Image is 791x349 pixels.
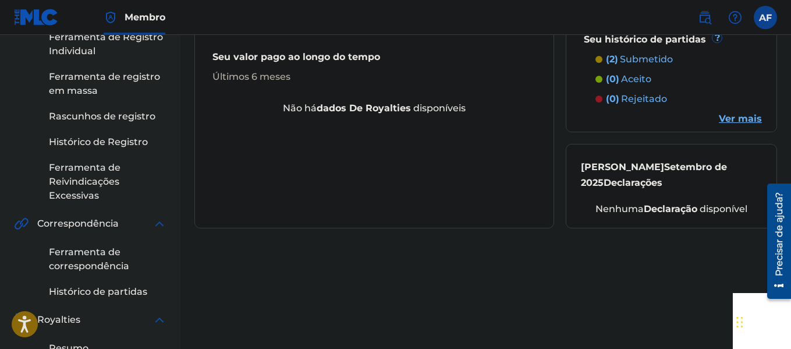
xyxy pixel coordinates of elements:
font: Ferramenta de Reivindicações Excessivas [49,162,120,201]
font: aceito [621,73,651,84]
font: Histórico de Registro [49,136,148,147]
a: Ferramenta de registro em massa [49,70,166,98]
font: Royalties [37,314,80,325]
a: Pesquisa pública [693,6,716,29]
font: Seu valor pago ao longo do tempo [212,51,380,62]
font: ? [715,32,720,43]
div: Menu do usuário [754,6,777,29]
font: Nenhuma [595,203,644,214]
a: Ferramenta de correspondência [49,245,166,273]
font: Ferramenta de correspondência [49,246,129,272]
font: submetido [620,54,673,65]
font: disponível [700,203,747,214]
font: [PERSON_NAME] [581,161,664,172]
div: Arrastar [736,305,743,340]
a: (0) aceito [595,72,762,86]
font: Ferramenta de registro em massa [49,71,160,96]
a: (2) submetido [595,52,762,66]
font: Membro [125,12,165,23]
img: Principal detentor de direitos autorais [104,10,118,24]
font: disponíveis [413,103,466,114]
font: Correspondência [37,218,119,229]
font: (2) [606,54,618,65]
iframe: Widget de bate-papo [733,293,791,349]
font: Seu histórico de partidas [584,34,706,45]
img: expandir [152,313,166,327]
a: Histórico de partidas [49,285,166,299]
img: Royalties [14,313,28,327]
font: declaração [644,203,697,214]
font: Histórico de partidas [49,286,147,297]
a: Ver mais [719,112,762,126]
font: rejeitado [621,93,667,104]
font: Declarações [604,177,662,188]
a: (0) rejeitado [595,92,762,106]
img: ajuda [728,10,742,24]
img: Logotipo da MLC [14,9,59,26]
font: Não há [283,103,317,114]
a: Histórico de Registro [49,135,166,149]
font: (0) [606,73,619,84]
iframe: Centro de Recursos [758,179,791,304]
img: Correspondência [14,217,29,231]
img: procurar [698,10,712,24]
font: dados de royalties [317,103,411,114]
font: Ver mais [719,113,762,124]
a: Ferramenta de Reivindicações Excessivas [49,161,166,203]
font: Últimos 6 meses [212,71,290,82]
font: Rascunhos de registro [49,111,155,122]
font: (0) [606,93,619,104]
a: Ferramenta de Registro Individual [49,30,166,58]
div: Ajuda [723,6,747,29]
img: expandir [152,217,166,231]
a: Rascunhos de registro [49,110,166,124]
